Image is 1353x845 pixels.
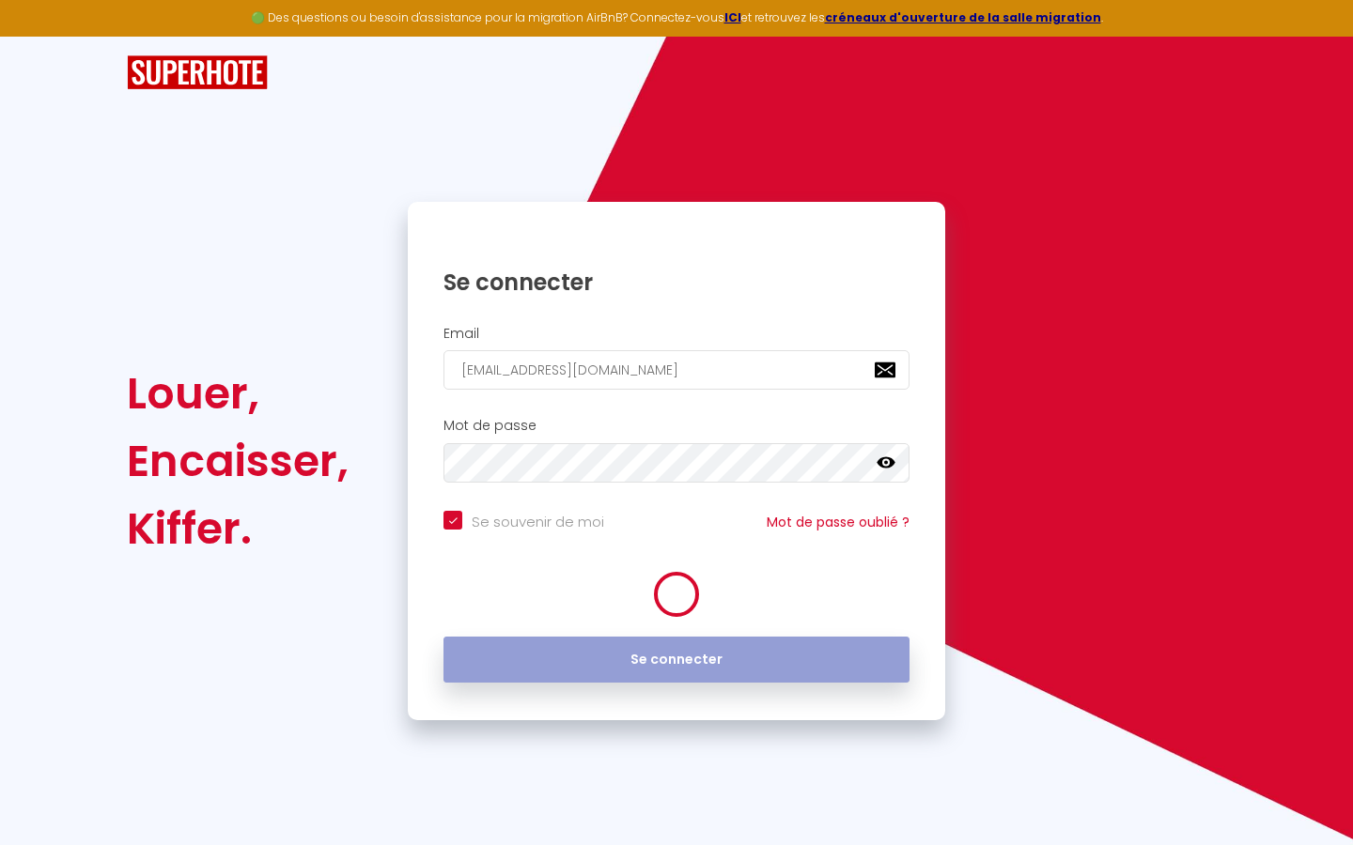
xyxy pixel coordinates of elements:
h1: Se connecter [443,268,910,297]
img: SuperHote logo [127,55,268,90]
input: Ton Email [443,350,910,390]
div: Louer, [127,360,349,427]
a: créneaux d'ouverture de la salle migration [825,9,1101,25]
h2: Email [443,326,910,342]
div: Kiffer. [127,495,349,562]
a: ICI [724,9,741,25]
button: Ouvrir le widget de chat LiveChat [15,8,71,64]
button: Se connecter [443,637,910,684]
a: Mot de passe oublié ? [767,513,910,531]
h2: Mot de passe [443,418,910,434]
div: Encaisser, [127,427,349,495]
